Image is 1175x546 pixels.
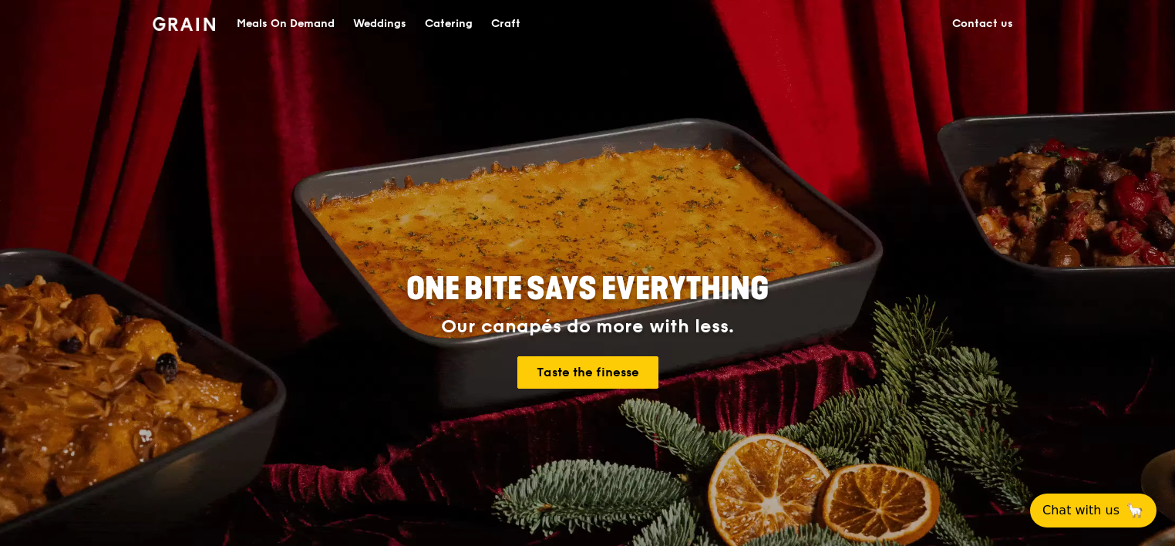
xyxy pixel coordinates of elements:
[406,271,769,308] span: ONE BITE SAYS EVERYTHING
[416,1,482,47] a: Catering
[310,316,865,338] div: Our canapés do more with less.
[1030,494,1156,527] button: Chat with us🦙
[517,356,658,389] a: Taste the finesse
[425,1,473,47] div: Catering
[491,1,520,47] div: Craft
[943,1,1022,47] a: Contact us
[344,1,416,47] a: Weddings
[237,1,335,47] div: Meals On Demand
[153,17,215,31] img: Grain
[1042,501,1119,520] span: Chat with us
[353,1,406,47] div: Weddings
[482,1,530,47] a: Craft
[1126,501,1144,520] span: 🦙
